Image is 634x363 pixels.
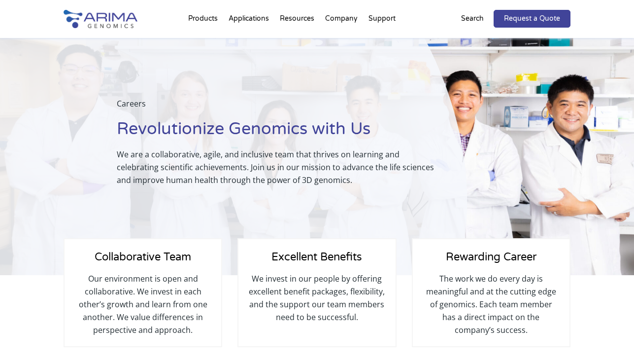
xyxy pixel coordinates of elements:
p: We invest in our people by offering excellent benefit packages, flexibility, and the support our ... [248,272,386,324]
p: The work we do every day is meaningful and at the cutting edge of genomics. Each team member has ... [423,272,560,336]
span: Collaborative Team [95,251,191,263]
h1: Revolutionize Genomics with Us [117,118,442,148]
p: Search [461,12,484,25]
p: We are a collaborative, agile, and inclusive team that thrives on learning and celebrating scient... [117,148,442,186]
p: Careers [117,97,442,118]
span: Excellent Benefits [271,251,362,263]
img: Arima-Genomics-logo [64,10,137,28]
p: Our environment is open and collaborative. We invest in each other’s growth and learn from one an... [74,272,212,336]
a: Request a Quote [494,10,570,28]
span: Rewarding Career [446,251,536,263]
